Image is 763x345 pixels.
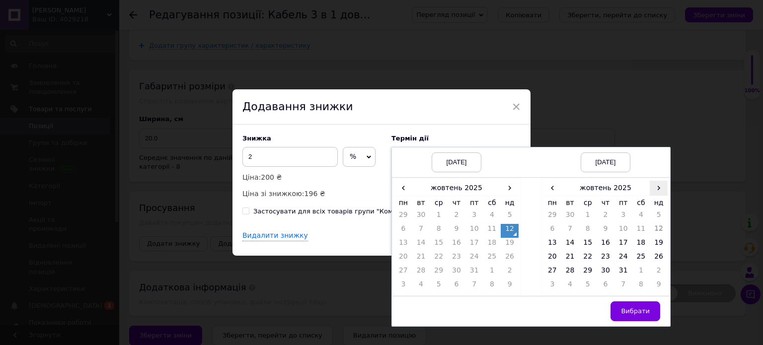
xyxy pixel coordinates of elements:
[597,224,614,238] td: 9
[561,238,579,252] td: 14
[561,196,579,210] th: вт
[614,252,632,266] td: 24
[483,252,501,266] td: 25
[650,181,668,195] span: ›
[543,266,561,279] td: 27
[430,210,448,224] td: 1
[242,188,381,199] p: Ціна зі знижкою:
[614,238,632,252] td: 17
[579,252,597,266] td: 22
[430,238,448,252] td: 15
[632,238,650,252] td: 18
[632,210,650,224] td: 4
[610,301,660,321] button: Вибрати
[448,252,465,266] td: 23
[253,207,465,216] div: Застосувати для всіх товарів групи "Комп'ютерна Переферія"
[512,98,521,115] span: ×
[394,224,412,238] td: 6
[412,196,430,210] th: вт
[579,266,597,279] td: 29
[10,11,203,29] strong: Универсальный кабель 3 в 1 (Type-C / Micro USB / Lightning) — надежное решение для зарядки любого...
[632,224,650,238] td: 11
[501,252,519,266] td: 26
[412,252,430,266] td: 21
[597,238,614,252] td: 16
[581,152,630,172] div: [DATE]
[561,279,579,293] td: 4
[501,224,519,238] td: 12
[483,196,501,210] th: сб
[650,210,668,224] td: 5
[10,10,208,82] p: Якщо ви втомилися носити з собою кілька дротів для різних пристроїв, цей кабель стане вашим незам...
[430,266,448,279] td: 29
[394,210,412,224] td: 29
[632,252,650,266] td: 25
[650,252,668,266] td: 26
[394,181,412,195] span: ‹
[13,121,120,128] strong: посилене нейлонове обплетення
[597,210,614,224] td: 2
[51,100,93,107] strong: длину 1 метр
[561,181,650,196] th: жовтень 2025
[614,279,632,293] td: 7
[501,279,519,293] td: 9
[242,231,308,241] div: Видалити знижку
[261,173,282,181] span: 200 ₴
[465,196,483,210] th: пт
[350,152,356,160] span: %
[242,172,381,183] p: Ціна:
[483,266,501,279] td: 1
[10,10,208,92] p: Если вы устали носить с собой несколько проводов для различных устройств, этот кабель станет ваши...
[391,135,521,142] label: Термін дії
[543,210,561,224] td: 29
[69,110,112,118] strong: Чорний колір
[448,224,465,238] td: 9
[579,238,597,252] td: 15
[650,266,668,279] td: 2
[430,224,448,238] td: 8
[579,210,597,224] td: 1
[465,279,483,293] td: 7
[81,121,123,128] strong: Черный цвет
[543,279,561,293] td: 3
[394,279,412,293] td: 3
[448,210,465,224] td: 2
[10,99,208,171] p: Кабель имеет — оптимальный размер, который обеспечивает удобство во время зарядки как дома, так и...
[465,252,483,266] td: 24
[501,181,519,195] span: ›
[10,89,208,151] p: Кабель має — оптимальний розмір, який забезпечує зручність під час заряджання як удома, так і в а...
[242,100,353,113] span: Додавання знижки
[394,252,412,266] td: 20
[579,224,597,238] td: 8
[650,238,668,252] td: 19
[242,135,271,142] span: Знижка
[561,210,579,224] td: 30
[448,279,465,293] td: 6
[483,279,501,293] td: 8
[632,279,650,293] td: 8
[501,238,519,252] td: 19
[561,224,579,238] td: 7
[614,266,632,279] td: 31
[650,279,668,293] td: 9
[394,238,412,252] td: 13
[543,181,561,195] span: ‹
[465,224,483,238] td: 10
[543,224,561,238] td: 6
[543,238,561,252] td: 13
[448,196,465,210] th: чт
[501,266,519,279] td: 2
[614,196,632,210] th: пт
[501,210,519,224] td: 5
[412,279,430,293] td: 4
[650,224,668,238] td: 12
[430,196,448,210] th: ср
[650,196,668,210] th: нд
[483,224,501,238] td: 11
[483,238,501,252] td: 18
[614,224,632,238] td: 10
[561,266,579,279] td: 28
[579,196,597,210] th: ср
[597,252,614,266] td: 23
[242,147,338,167] input: 0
